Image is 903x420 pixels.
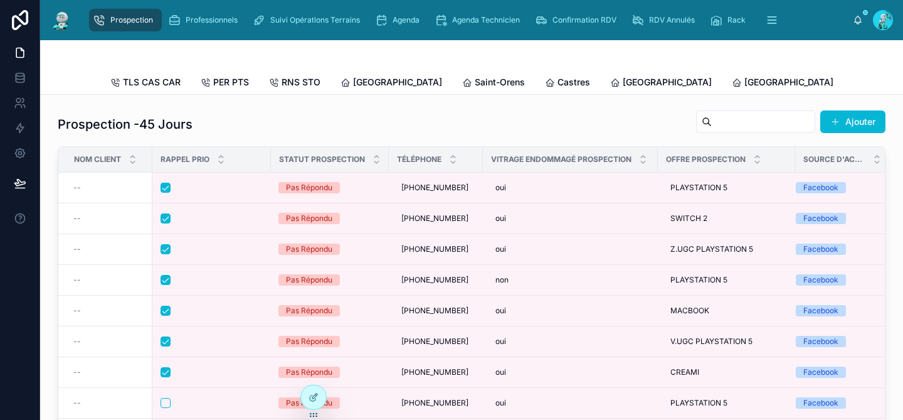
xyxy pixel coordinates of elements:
div: Pas Répondu [286,397,332,409]
a: Pas Répondu [278,305,381,316]
div: Pas Répondu [286,213,332,224]
a: Pas Répondu [278,244,381,255]
span: Z.UGC PLAYSTATION 5 [670,244,753,254]
span: oui [495,398,506,408]
a: oui [490,208,650,229]
a: non [490,270,650,290]
a: Facebook [796,182,874,193]
div: Pas Répondu [286,182,332,193]
span: Source d'acquisition [803,154,865,164]
div: Pas Répondu [286,305,332,316]
a: Pas Répondu [278,336,381,347]
span: Vitrage endommagé Prospection [491,154,631,164]
a: -- [73,213,145,223]
span: Professionnels [186,15,238,25]
a: -- [73,398,145,408]
div: Facebook [803,305,838,316]
a: PLAYSTATION 5 [665,393,788,413]
a: Confirmation RDV [531,9,625,31]
a: Facebook [796,305,874,316]
a: SWITCH 2 [665,208,788,229]
a: Pas Répondu [278,213,381,224]
a: -- [73,367,145,377]
a: Facebook [796,397,874,409]
a: Rack [706,9,754,31]
span: [PHONE_NUMBER] [401,306,468,316]
div: Facebook [803,182,838,193]
span: -- [73,275,81,285]
a: oui [490,239,650,259]
a: Prospection [89,9,162,31]
span: PER PTS [213,76,249,89]
a: -- [73,244,145,254]
span: Agenda [393,15,420,25]
span: Confirmation RDV [552,15,616,25]
span: [PHONE_NUMBER] [401,367,468,377]
a: Professionnels [164,9,246,31]
span: PLAYSTATION 5 [670,275,727,285]
a: Pas Répondu [278,397,381,409]
span: Saint-Orens [475,76,525,89]
a: PLAYSTATION 5 [665,270,788,290]
a: Pas Répondu [278,274,381,286]
a: RDV Annulés [628,9,704,31]
span: -- [73,213,81,223]
span: [PHONE_NUMBER] [401,183,468,193]
a: [PHONE_NUMBER] [396,178,475,198]
span: [PHONE_NUMBER] [401,244,468,254]
span: Rappel Prio [161,154,209,164]
span: oui [495,306,506,316]
span: [GEOGRAPHIC_DATA] [744,76,833,89]
span: MACBOOK [670,306,709,316]
a: Suivi Opérations Terrains [249,9,369,31]
a: [PHONE_NUMBER] [396,331,475,352]
button: Ajouter [820,110,885,133]
a: [PHONE_NUMBER] [396,393,475,413]
span: Suivi Opérations Terrains [270,15,360,25]
div: Pas Répondu [286,274,332,286]
a: [GEOGRAPHIC_DATA] [341,71,442,96]
a: oui [490,331,650,352]
span: oui [495,337,506,347]
span: [GEOGRAPHIC_DATA] [353,76,442,89]
div: Facebook [803,244,838,255]
a: Pas Répondu [278,367,381,378]
span: [PHONE_NUMBER] [401,213,468,223]
a: oui [490,393,650,413]
a: -- [73,275,145,285]
span: -- [73,183,81,193]
span: Téléphone [397,154,441,164]
a: CREAMI [665,362,788,382]
span: Nom Client [74,154,121,164]
div: Pas Répondu [286,336,332,347]
span: V.UGC PLAYSTATION 5 [670,337,752,347]
span: Agenda Technicien [452,15,520,25]
span: [GEOGRAPHIC_DATA] [623,76,712,89]
span: -- [73,367,81,377]
div: Pas Répondu [286,367,332,378]
span: CREAMI [670,367,699,377]
div: Facebook [803,274,838,286]
span: oui [495,244,506,254]
a: Facebook [796,336,874,347]
span: -- [73,398,81,408]
span: PLAYSTATION 5 [670,398,727,408]
a: Saint-Orens [462,71,525,96]
span: -- [73,244,81,254]
span: TLS CAS CAR [123,76,181,89]
a: TLS CAS CAR [110,71,181,96]
span: Prospection [110,15,153,25]
span: -- [73,337,81,347]
span: [PHONE_NUMBER] [401,337,468,347]
a: Agenda [371,9,428,31]
span: RNS STO [282,76,320,89]
a: [PHONE_NUMBER] [396,239,475,259]
span: Rack [727,15,746,25]
div: Pas Répondu [286,244,332,255]
h1: Prospection -45 Jours [58,116,193,133]
a: RNS STO [269,71,320,96]
div: Facebook [803,213,838,224]
a: [GEOGRAPHIC_DATA] [610,71,712,96]
span: SWITCH 2 [670,213,707,223]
